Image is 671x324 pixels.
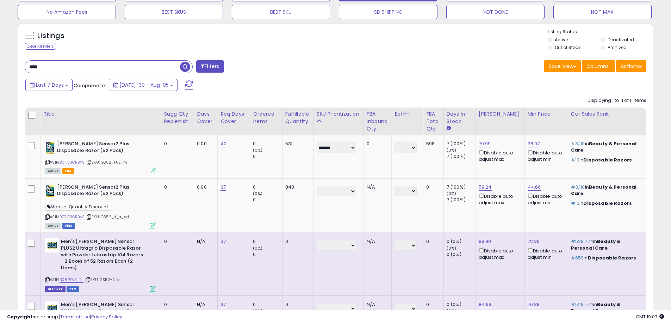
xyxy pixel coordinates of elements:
[164,110,191,125] div: Sugg Qty Replenish
[571,255,641,261] p: in
[164,301,189,308] div: 0
[253,184,282,190] div: 0
[45,223,61,229] span: All listings currently available for purchase on Amazon
[571,238,621,251] span: Beauty & Personal Care
[197,184,212,190] div: 0.00
[60,277,83,283] a: B08PFVSJDJ
[528,110,565,118] div: Min Price
[125,5,223,19] button: BEST SKUS
[67,286,79,292] span: FBM
[86,214,129,220] span: | SKU: GS52_d_a_sd
[220,238,226,245] a: 37
[528,184,541,191] a: 44.66
[571,301,593,308] span: #528,774
[109,79,178,91] button: [DATE]-30 - Aug-05
[253,238,282,245] div: 0
[45,184,55,198] img: 51wKCMCg-BL._SL40_.jpg
[571,141,641,153] p: in
[43,110,158,118] div: Title
[447,141,476,147] div: 7 (100%)
[60,214,85,220] a: B07C3CRB4S
[74,82,106,89] span: Compared to:
[571,184,641,197] p: in
[616,60,646,72] button: Actions
[583,157,632,163] span: Disposable Razors
[479,184,492,191] a: 59.24
[45,286,66,292] span: Listings that have been deleted from Seller Central
[528,149,563,163] div: Disable auto adjust min
[636,313,664,320] span: 2025-08-13 19:07 GMT
[426,141,438,147] div: 598
[253,110,279,125] div: Ordered Items
[447,125,451,132] small: Days In Stock.
[479,192,519,206] div: Disable auto adjust max
[164,184,189,190] div: 0
[571,140,637,153] span: Beauty & Personal Care
[45,184,156,228] div: ASIN:
[45,301,59,316] img: 41L3LOVlg4L._SL40_.jpg
[313,108,364,135] th: CSV column name: cust_attr_3_SKU Prioritization
[61,238,147,273] b: Men's [PERSON_NAME] Sensor PLUS2 Ultragrip Disposable Razor with Powder Lubrastrip 104 Razors - 2...
[447,238,476,245] div: 0 (0%)
[317,110,361,118] div: SKU Prioritization
[571,157,641,163] p: in
[571,238,593,245] span: #528,774
[119,81,169,88] span: [DATE]-30 - Aug-05
[394,110,420,118] div: Ee/hh
[553,5,652,19] button: NOT MAX
[479,140,491,147] a: 79.99
[197,238,212,245] div: N/A
[60,159,85,165] a: B07C3CRB4S
[479,149,519,163] div: Disable auto adjust max
[45,141,55,155] img: 51wKCMCg-BL._SL40_.jpg
[571,157,579,163] span: #10
[571,110,643,118] div: Cur Sales Rank
[447,147,456,153] small: (0%)
[62,168,74,174] span: FBA
[367,110,389,133] div: FBA inbound Qty
[479,301,492,308] a: 84.99
[285,141,308,147] div: 531
[60,313,90,320] a: Terms of Use
[18,5,116,19] button: No Amazon Fees
[571,200,579,207] span: #10
[164,141,189,147] div: 0
[25,79,73,91] button: Last 7 Days
[479,247,519,261] div: Disable auto adjust max
[197,141,212,147] div: 0.00
[571,140,585,147] span: #3,110
[447,110,473,125] div: Days In Stock
[608,44,627,50] label: Archived
[220,301,226,308] a: 37
[528,247,563,261] div: Disable auto adjust min
[45,168,61,174] span: All listings currently available for purchase on Amazon
[583,200,632,207] span: Disposable Razors
[588,255,636,261] span: Disposable Razors
[285,238,308,245] div: 0
[447,184,476,190] div: 7 (100%)
[571,184,585,190] span: #3,110
[447,245,456,251] small: (0%)
[479,110,522,118] div: [PERSON_NAME]
[367,141,386,147] div: 0
[586,63,609,70] span: Columns
[45,238,156,291] div: ASIN:
[479,238,491,245] a: 89.99
[555,37,568,43] label: Active
[285,301,308,308] div: 0
[582,60,615,72] button: Columns
[91,313,122,320] a: Privacy Policy
[253,191,263,196] small: (0%)
[164,238,189,245] div: 0
[220,184,226,191] a: 37
[253,147,263,153] small: (0%)
[7,314,122,320] div: seller snap | |
[588,97,646,104] div: Displaying 1 to 11 of 11 items
[45,203,110,211] span: Manual Quantity Discount
[57,141,143,155] b: [PERSON_NAME] Sensor2 Plus Disposable Razor (52 Pack)
[161,108,194,135] th: Please note that this number is a calculation based on your required days of coverage and your ve...
[45,141,156,173] div: ASIN:
[447,301,476,308] div: 0 (0%)
[62,223,75,229] span: FBM
[571,200,641,207] p: in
